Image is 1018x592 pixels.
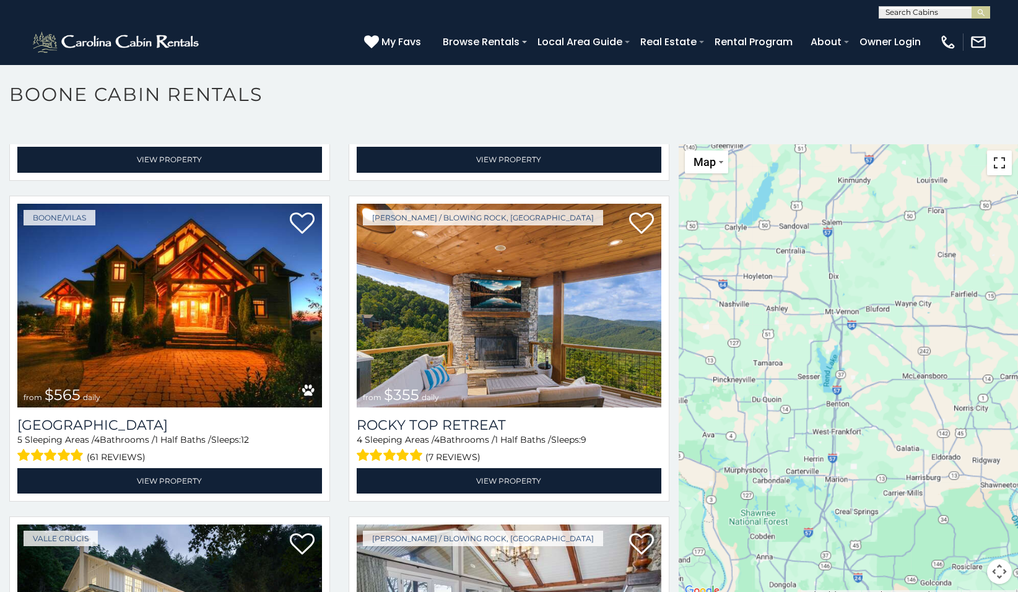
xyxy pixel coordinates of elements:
span: 4 [94,434,100,445]
a: About [804,31,848,53]
a: Add to favorites [629,532,654,558]
span: $355 [384,386,419,404]
img: mail-regular-white.png [970,33,987,51]
button: Toggle fullscreen view [987,150,1012,175]
a: Add to favorites [290,532,315,558]
h3: Wilderness Lodge [17,417,322,433]
a: View Property [357,147,661,172]
span: 1 Half Baths / [495,434,551,445]
a: View Property [357,468,661,494]
button: Change map style [685,150,728,173]
span: My Favs [381,34,421,50]
a: Wilderness Lodge from $565 daily [17,204,322,408]
a: [PERSON_NAME] / Blowing Rock, [GEOGRAPHIC_DATA] [363,531,603,546]
a: Local Area Guide [531,31,629,53]
a: Rocky Top Retreat [357,417,661,433]
span: from [24,393,42,402]
a: Real Estate [634,31,703,53]
span: 9 [581,434,586,445]
a: View Property [17,147,322,172]
img: phone-regular-white.png [939,33,957,51]
div: Sleeping Areas / Bathrooms / Sleeps: [357,433,661,465]
div: Sleeping Areas / Bathrooms / Sleeps: [17,433,322,465]
img: Wilderness Lodge [17,204,322,408]
span: (7 reviews) [425,449,481,465]
img: Rocky Top Retreat [357,204,661,408]
a: Rocky Top Retreat from $355 daily [357,204,661,408]
span: Map [694,155,716,168]
span: daily [83,393,100,402]
span: 4 [434,434,440,445]
span: 1 Half Baths / [155,434,211,445]
a: View Property [17,468,322,494]
span: from [363,393,381,402]
a: [PERSON_NAME] / Blowing Rock, [GEOGRAPHIC_DATA] [363,210,603,225]
a: My Favs [364,34,424,50]
a: Add to favorites [629,211,654,237]
span: $565 [45,386,80,404]
img: White-1-2.png [31,30,202,54]
a: Valle Crucis [24,531,98,546]
a: Boone/Vilas [24,210,95,225]
a: Browse Rentals [437,31,526,53]
a: Owner Login [853,31,927,53]
span: 5 [17,434,22,445]
button: Map camera controls [987,559,1012,584]
a: [GEOGRAPHIC_DATA] [17,417,322,433]
span: 4 [357,434,362,445]
span: 12 [241,434,249,445]
span: daily [422,393,439,402]
span: (61 reviews) [87,449,146,465]
a: Rental Program [708,31,799,53]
